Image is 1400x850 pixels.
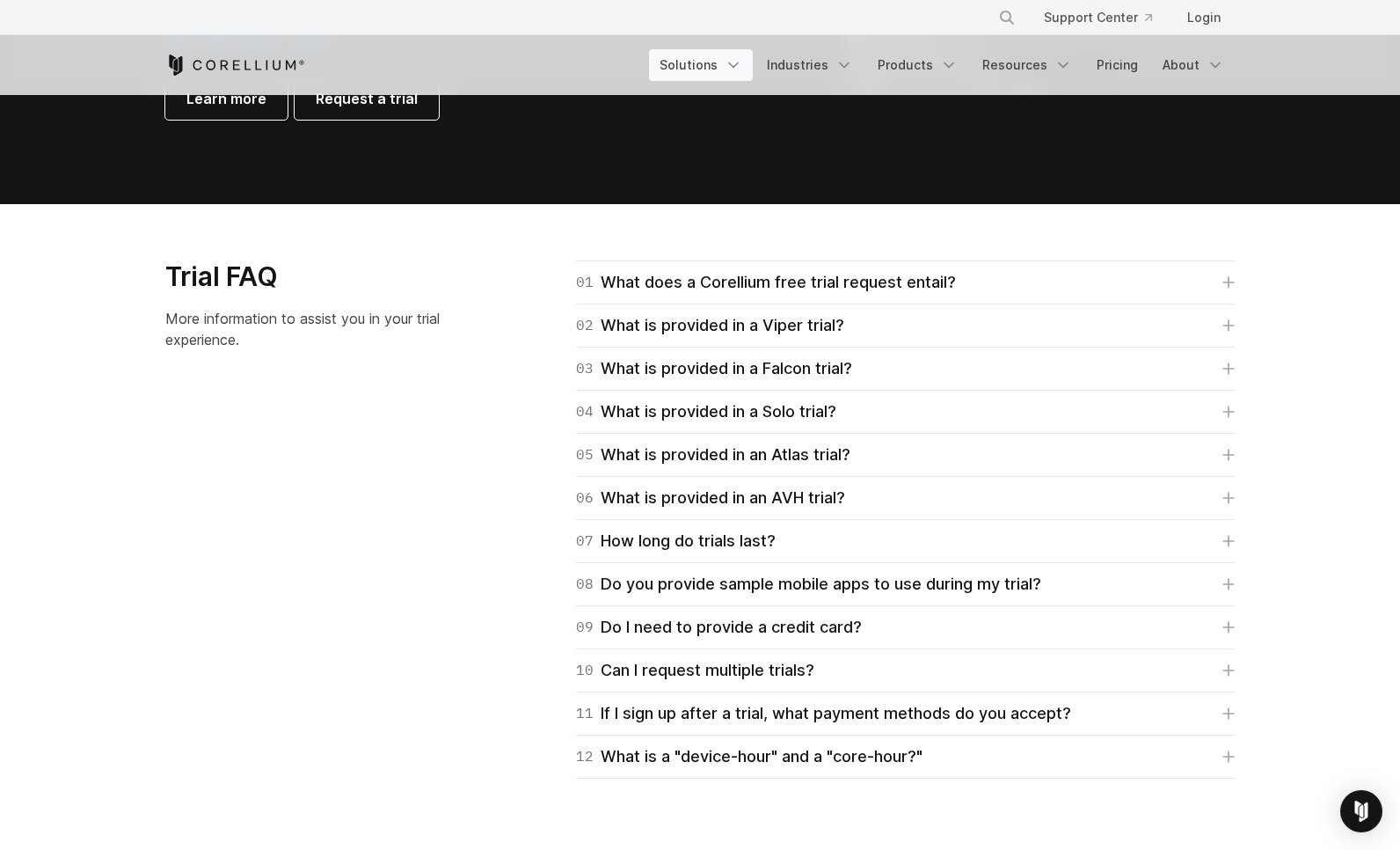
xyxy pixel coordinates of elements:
span: 10 [576,658,594,683]
div: What is provided in a Viper trial? [576,313,844,338]
p: More information to assist you in your trial experience. [165,308,474,350]
div: What is provided in an Atlas trial? [576,443,850,467]
a: Products [867,49,968,81]
div: What is a "device-hour" and a "core-hour?" [576,744,922,769]
div: How long do trials last? [576,529,776,553]
span: 12 [576,744,594,769]
div: If I sign up after a trial, what payment methods do you accept? [576,701,1071,726]
span: 04 [576,399,594,424]
div: Open Intercom Messenger [1340,790,1382,832]
a: Corellium Home [165,55,305,76]
a: Login [1173,2,1235,33]
span: 06 [576,486,594,510]
div: What is provided in an AVH trial? [576,486,845,510]
button: Search [991,2,1023,33]
div: Do I need to provide a credit card? [576,615,862,640]
a: 07How long do trials last? [576,529,1235,553]
a: 06What is provided in an AVH trial? [576,486,1235,510]
span: 01 [576,270,594,295]
span: 03 [576,356,594,381]
span: 02 [576,313,594,338]
a: 03What is provided in a Falcon trial? [576,356,1235,381]
a: 11If I sign up after a trial, what payment methods do you accept? [576,701,1235,726]
a: Pricing [1086,49,1148,81]
div: Navigation Menu [649,49,1235,81]
span: 09 [576,615,594,640]
a: About [1152,49,1235,81]
span: 08 [576,572,594,597]
a: Resources [972,49,1083,81]
span: 05 [576,443,594,467]
a: 04What is provided in a Solo trial? [576,399,1235,424]
div: Navigation Menu [977,2,1235,33]
a: Learn more [165,77,288,120]
a: 08Do you provide sample mobile apps to use during my trial? [576,572,1235,597]
a: 02What is provided in a Viper trial? [576,313,1235,338]
div: What is provided in a Solo trial? [576,399,836,424]
a: 09Do I need to provide a credit card? [576,615,1235,640]
span: Request a trial [316,88,418,109]
a: 01What does a Corellium free trial request entail? [576,270,1235,295]
a: Request a trial [295,77,439,120]
h3: Trial FAQ [165,260,474,294]
a: Support Center [1030,2,1166,33]
a: 05What is provided in an Atlas trial? [576,443,1235,467]
a: Industries [756,49,864,81]
span: 07 [576,529,594,553]
div: Can I request multiple trials? [576,658,814,683]
a: 12What is a "device-hour" and a "core-hour?" [576,744,1235,769]
span: Learn more [186,88,266,109]
span: 11 [576,701,594,726]
div: Do you provide sample mobile apps to use during my trial? [576,572,1041,597]
div: What does a Corellium free trial request entail? [576,270,956,295]
div: What is provided in a Falcon trial? [576,356,852,381]
a: 10Can I request multiple trials? [576,658,1235,683]
a: Solutions [649,49,753,81]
